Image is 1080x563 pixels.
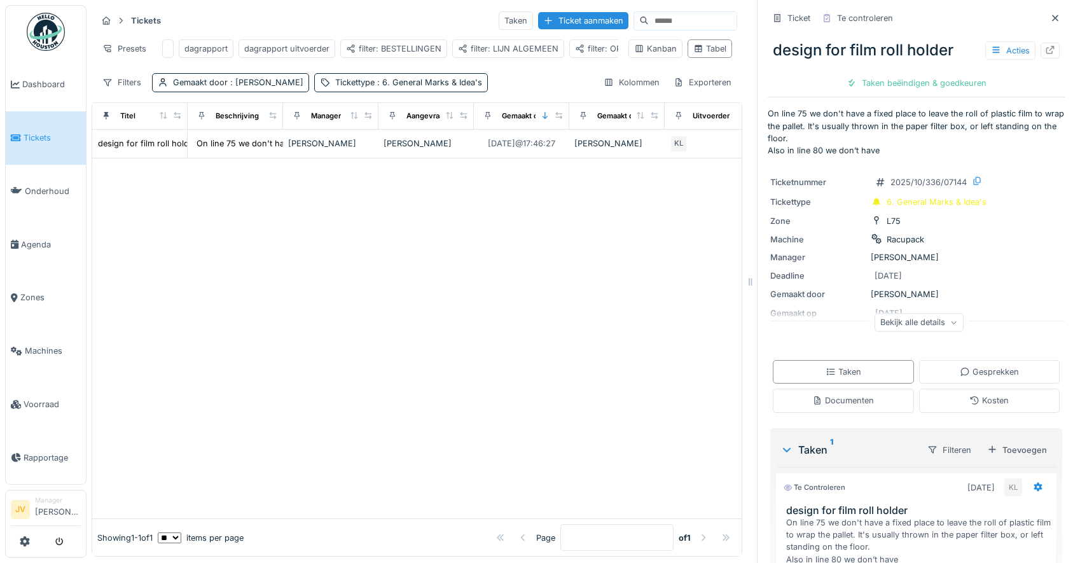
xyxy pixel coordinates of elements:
[875,270,902,282] div: [DATE]
[967,482,995,494] div: [DATE]
[668,73,737,92] div: Exporteren
[216,111,259,122] div: Beschrijving
[960,366,1019,378] div: Gesprekken
[693,111,730,122] div: Uitvoerder
[6,378,86,431] a: Voorraad
[6,431,86,484] a: Rapportage
[375,78,482,87] span: : 6. General Marks & Idea's
[97,39,152,58] div: Presets
[384,137,469,149] div: [PERSON_NAME]
[826,366,861,378] div: Taken
[598,73,665,92] div: Kolommen
[875,313,964,331] div: Bekijk alle details
[35,496,81,505] div: Manager
[184,43,228,55] div: dagrapport
[6,218,86,271] a: Agenda
[770,233,866,246] div: Machine
[634,43,677,55] div: Kanban
[6,324,86,378] a: Machines
[502,111,543,122] div: Gemaakt op
[770,215,866,227] div: Zone
[27,13,65,51] img: Badge_color-CXgf-gQk.svg
[6,271,86,324] a: Zones
[228,78,303,87] span: : [PERSON_NAME]
[770,251,1062,263] div: [PERSON_NAME]
[969,394,1009,407] div: Kosten
[11,500,30,519] li: JV
[890,176,967,188] div: 2025/10/336/07144
[770,270,866,282] div: Deadline
[311,111,341,122] div: Manager
[173,76,303,88] div: Gemaakt door
[24,398,81,410] span: Voorraad
[784,482,845,493] div: Te controleren
[197,137,385,149] div: On line 75 we don't have a fixed place to leave...
[887,233,924,246] div: Racupack
[770,251,866,263] div: Manager
[346,43,441,55] div: filter: BESTELLINGEN
[982,441,1052,459] div: Toevoegen
[35,496,81,523] li: [PERSON_NAME]
[770,288,866,300] div: Gemaakt door
[22,78,81,90] span: Dashboard
[770,196,866,208] div: Tickettype
[575,43,688,55] div: filter: OPEN DAY TICKETS
[670,135,688,153] div: KL
[922,441,977,459] div: Filteren
[770,176,866,188] div: Ticketnummer
[11,496,81,526] a: JV Manager[PERSON_NAME]
[24,132,81,144] span: Tickets
[812,394,874,407] div: Documenten
[887,196,987,208] div: 6. General Marks & Idea's
[787,12,810,24] div: Ticket
[97,73,147,92] div: Filters
[6,165,86,218] a: Onderhoud
[597,111,645,122] div: Gemaakt door
[20,291,81,303] span: Zones
[21,239,81,251] span: Agenda
[780,442,917,457] div: Taken
[837,12,893,24] div: Te controleren
[830,442,833,457] sup: 1
[126,15,166,27] strong: Tickets
[768,34,1065,67] div: design for film roll holder
[538,12,628,29] div: Ticket aanmaken
[98,137,197,149] div: design for film roll holder
[985,41,1035,60] div: Acties
[24,452,81,464] span: Rapportage
[1004,478,1022,496] div: KL
[786,504,1051,517] h3: design for film roll holder
[335,76,482,88] div: Tickettype
[536,532,555,544] div: Page
[488,137,555,149] div: [DATE] @ 17:46:27
[499,11,533,30] div: Taken
[679,532,691,544] strong: of 1
[406,111,470,122] div: Aangevraagd door
[768,108,1065,156] p: On line 75 we don't have a fixed place to leave the roll of plastic film to wrap the pallet. It's...
[25,345,81,357] span: Machines
[120,111,135,122] div: Titel
[288,137,373,149] div: [PERSON_NAME]
[244,43,329,55] div: dagrapport uitvoerder
[841,74,992,92] div: Taken beëindigen & goedkeuren
[97,532,153,544] div: Showing 1 - 1 of 1
[574,137,660,149] div: [PERSON_NAME]
[770,288,1062,300] div: [PERSON_NAME]
[158,532,244,544] div: items per page
[6,58,86,111] a: Dashboard
[458,43,558,55] div: filter: LIJN ALGEMEEN
[6,111,86,165] a: Tickets
[693,43,726,55] div: Tabel
[25,185,81,197] span: Onderhoud
[887,215,901,227] div: L75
